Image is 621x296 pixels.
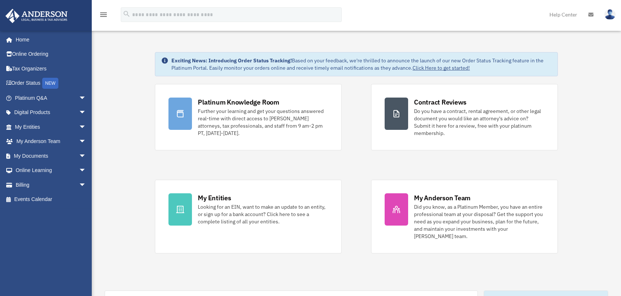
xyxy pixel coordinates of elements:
div: Platinum Knowledge Room [198,98,279,107]
div: Contract Reviews [414,98,466,107]
a: Platinum Knowledge Room Further your learning and get your questions answered real-time with dire... [155,84,342,150]
div: NEW [42,78,58,89]
a: Order StatusNEW [5,76,97,91]
span: arrow_drop_down [79,134,94,149]
div: Looking for an EIN, want to make an update to an entity, or sign up for a bank account? Click her... [198,203,328,225]
a: Platinum Q&Aarrow_drop_down [5,91,97,105]
img: Anderson Advisors Platinum Portal [3,9,70,23]
a: My Anderson Team Did you know, as a Platinum Member, you have an entire professional team at your... [371,180,558,253]
span: arrow_drop_down [79,163,94,178]
a: Tax Organizers [5,61,97,76]
a: Online Ordering [5,47,97,62]
a: Digital Productsarrow_drop_down [5,105,97,120]
a: Events Calendar [5,192,97,207]
i: menu [99,10,108,19]
div: Further your learning and get your questions answered real-time with direct access to [PERSON_NAM... [198,107,328,137]
a: Online Learningarrow_drop_down [5,163,97,178]
a: menu [99,13,108,19]
span: arrow_drop_down [79,91,94,106]
div: Based on your feedback, we're thrilled to announce the launch of our new Order Status Tracking fe... [171,57,552,72]
div: My Entities [198,193,231,202]
i: search [123,10,131,18]
a: Billingarrow_drop_down [5,178,97,192]
span: arrow_drop_down [79,178,94,193]
a: Contract Reviews Do you have a contract, rental agreement, or other legal document you would like... [371,84,558,150]
span: arrow_drop_down [79,149,94,164]
span: arrow_drop_down [79,120,94,135]
a: Home [5,32,94,47]
a: My Anderson Teamarrow_drop_down [5,134,97,149]
div: Do you have a contract, rental agreement, or other legal document you would like an attorney's ad... [414,107,544,137]
span: arrow_drop_down [79,105,94,120]
div: My Anderson Team [414,193,471,202]
a: Click Here to get started! [413,65,470,71]
img: User Pic [604,9,615,20]
a: My Entitiesarrow_drop_down [5,120,97,134]
a: My Entities Looking for an EIN, want to make an update to an entity, or sign up for a bank accoun... [155,180,342,253]
div: Did you know, as a Platinum Member, you have an entire professional team at your disposal? Get th... [414,203,544,240]
a: My Documentsarrow_drop_down [5,149,97,163]
strong: Exciting News: Introducing Order Status Tracking! [171,57,292,64]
